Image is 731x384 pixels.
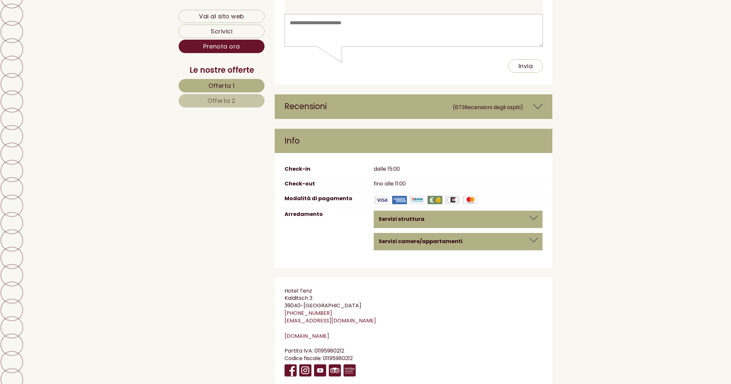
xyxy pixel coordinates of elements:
[179,65,265,76] div: Le nostre offerte
[285,309,332,317] a: [PHONE_NUMBER]
[409,195,425,205] img: Bonifico bancario
[285,180,315,188] label: Check-out
[369,180,547,188] div: fino alle 11:00
[445,195,461,205] img: EuroCard
[285,332,329,340] a: [DOMAIN_NAME]
[10,20,108,26] div: Hotel Tenz
[321,355,353,362] span: : 01195980212
[10,33,108,38] small: 17:35
[453,104,523,111] small: (673 )
[224,171,259,184] button: Invia
[374,195,390,205] img: Visa
[285,302,301,309] span: 39040
[285,211,323,218] label: Arredamento
[379,238,463,245] b: Servizi camere/appartamenti
[312,347,344,355] span: : 01195980212
[379,215,425,223] b: Servizi struttura
[464,104,521,111] span: Recensioni degli ospiti
[369,165,547,173] div: dalle 15:00
[5,19,111,39] div: Buon giorno, come possiamo aiutarla?
[285,317,376,324] a: [EMAIL_ADDRESS][DOMAIN_NAME]
[275,94,553,119] div: Recensioni
[208,82,235,90] span: Offerta 1
[391,195,408,205] img: American Express
[111,5,147,16] div: domenica
[207,97,236,105] span: Offerta 2
[179,10,265,23] a: Vai al sito web
[179,25,265,38] a: Scrivici
[304,302,361,309] span: [GEOGRAPHIC_DATA]
[285,294,312,302] span: Kalditsch 3
[285,287,312,295] span: Hotel Tenz
[285,165,310,173] label: Check-in
[462,195,479,205] img: Maestro
[285,195,352,202] label: Modalità di pagamento
[179,40,265,53] a: Prenota ora
[275,129,553,153] div: Info
[427,195,443,205] img: Contanti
